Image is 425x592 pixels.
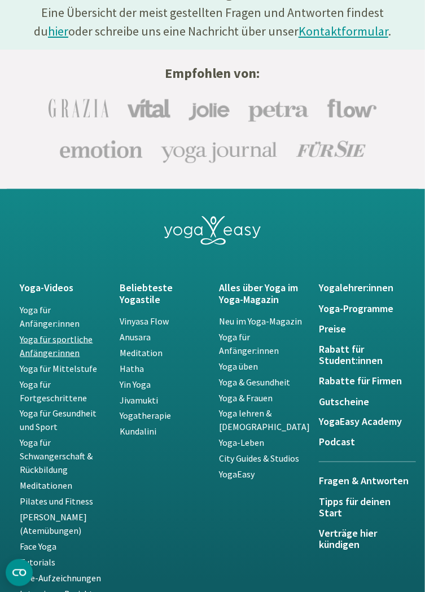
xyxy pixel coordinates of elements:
img: Flow Logo [327,99,377,118]
h4: Empfohlen von: [9,63,416,84]
a: Yoga für Gesundheit und Sport [20,408,97,433]
a: Jivamukti [120,394,158,406]
a: Yogatherapie [120,410,171,422]
a: Tutorials [20,557,56,568]
a: Yoga für Mittelstufe [20,363,98,374]
a: Yoga lehren & [DEMOGRAPHIC_DATA] [220,408,310,433]
img: Emotion Logo [60,140,143,159]
a: Neu im Yoga-Magazin [220,315,303,327]
a: City Guides & Studios [220,453,300,464]
a: Yin Yoga [120,379,151,390]
a: Rabatte für Firmen [319,375,405,387]
a: Yoga für Fortgeschrittene [20,379,87,404]
a: Yoga für Schwangerschaft & Rückbildung [20,437,93,476]
img: Jolie Logo [189,95,230,121]
a: YogaEasy Academy [319,416,405,428]
div: Eine Übersicht der meist gestellten Fragen und Antworten findest du oder schreibe uns eine Nachri... [25,3,401,41]
a: Yoga-Videos [20,282,107,293]
button: CMP-Widget öffnen [6,559,33,586]
a: Anusara [120,331,151,343]
a: Yoga üben [220,361,258,372]
img: Petra Logo [248,95,309,122]
a: Podcast [319,437,405,448]
a: Meditation [120,347,163,358]
a: Yoga für sportliche Anfänger:innen [20,334,93,358]
a: YogaEasy [220,469,255,480]
a: Live-Aufzeichnungen [20,573,102,584]
img: Grazia Logo [49,99,109,118]
a: Yoga für Anfänger:innen [220,331,279,356]
a: [PERSON_NAME] (Atemübungen) [20,512,87,537]
img: Vital Logo [127,99,170,118]
img: Für Sie Logo [296,141,366,157]
a: Meditationen [20,480,73,492]
img: Yoga-Journal Logo [161,135,278,164]
a: Yoga & Gesundheit [220,376,291,388]
a: Tipps für deinen Start [319,497,405,520]
a: Fragen & Antworten [319,462,416,496]
a: Yoga-Programme [319,303,405,314]
a: Verträge hier kündigen [319,528,405,551]
a: Hatha [120,363,144,374]
a: Alles über Yoga im Yoga-Magazin [220,282,306,305]
a: Yogalehrer:innen [319,282,405,293]
a: Face Yoga [20,541,57,552]
a: Yoga für Anfänger:innen [20,304,80,329]
a: Yoga & Frauen [220,392,273,404]
a: Kundalini [120,426,156,437]
a: Gutscheine [319,396,405,407]
a: Yoga-Leben [220,437,265,449]
a: Vinyasa Flow [120,315,169,327]
h5: Fragen & Antworten [319,476,416,487]
a: Beliebteste Yogastile [120,282,206,305]
a: Preise [319,323,405,335]
a: Kontaktformular [299,23,388,39]
a: hier [48,23,68,39]
a: Pilates und Fitness [20,496,94,507]
a: Rabatt für Student:innen [319,344,405,367]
